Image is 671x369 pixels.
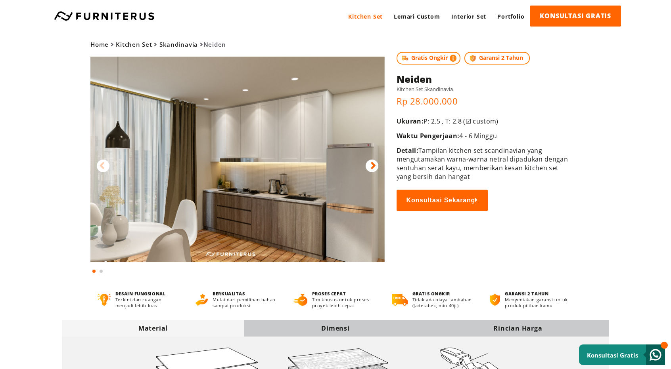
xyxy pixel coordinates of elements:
p: P: 2.5 , T: 2.8 (☑ custom) [397,117,568,126]
p: Terkini dan ruangan menjadi lebih luas [115,297,181,308]
button: Konsultasi Sekarang [397,190,488,211]
h4: GRATIS ONGKIR [412,291,475,297]
p: Rp 28.000.000 [397,95,568,107]
a: Skandinavia [159,40,198,48]
a: Kitchen Set [343,6,388,27]
span: Gratis Ongkir [397,52,461,65]
a: Kitchen Set [116,40,152,48]
img: Neiden Kitchen Set Skandinavia by Furniterus [90,57,385,262]
h4: DESAIN FUNGSIONAL [115,291,181,297]
p: Menyediakan garansi untuk produk pilihan kamu [505,297,573,308]
span: Ukuran: [397,117,424,126]
img: gratis-ongkir.png [392,294,408,306]
a: Interior Set [446,6,492,27]
p: 4 - 6 Minggu [397,131,568,140]
a: Lemari Custom [388,6,445,27]
h4: PROSES CEPAT [312,291,377,297]
div: Dimensi [244,324,427,333]
h1: Neiden [397,72,568,86]
h5: Kitchen Set Skandinavia [397,86,568,93]
div: Material [62,324,244,333]
img: info-colored.png [450,54,457,63]
h4: BERKUALITAS [213,291,279,297]
div: Rincian Harga [427,324,609,333]
span: Neiden [90,40,226,48]
p: Tampilan kitchen set scandinavian yang mengutamakan warna-warna netral dipadukan dengan sentuhan ... [397,146,568,181]
img: berkualitas.png [196,294,208,306]
small: Konsultasi Gratis [587,351,638,359]
span: Waktu Pengerjaan: [397,131,460,140]
img: protect.png [468,54,477,63]
img: proses-cepat.png [293,294,307,306]
p: Tidak ada biaya tambahan (Jadetabek, min 40jt) [412,297,475,308]
a: Konsultasi Gratis [579,344,665,365]
a: KONSULTASI GRATIS [530,6,621,27]
span: Detail: [397,146,418,155]
img: desain-fungsional.png [98,294,111,306]
h4: GARANSI 2 TAHUN [505,291,573,297]
a: Home [90,40,109,48]
img: bergaransi.png [490,294,500,306]
p: Tim khusus untuk proses proyek lebih cepat [312,297,377,308]
span: Garansi 2 Tahun [464,52,530,65]
img: shipping.jpg [401,54,409,63]
a: Portfolio [492,6,530,27]
p: Mulai dari pemilihan bahan sampai produksi [213,297,279,308]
